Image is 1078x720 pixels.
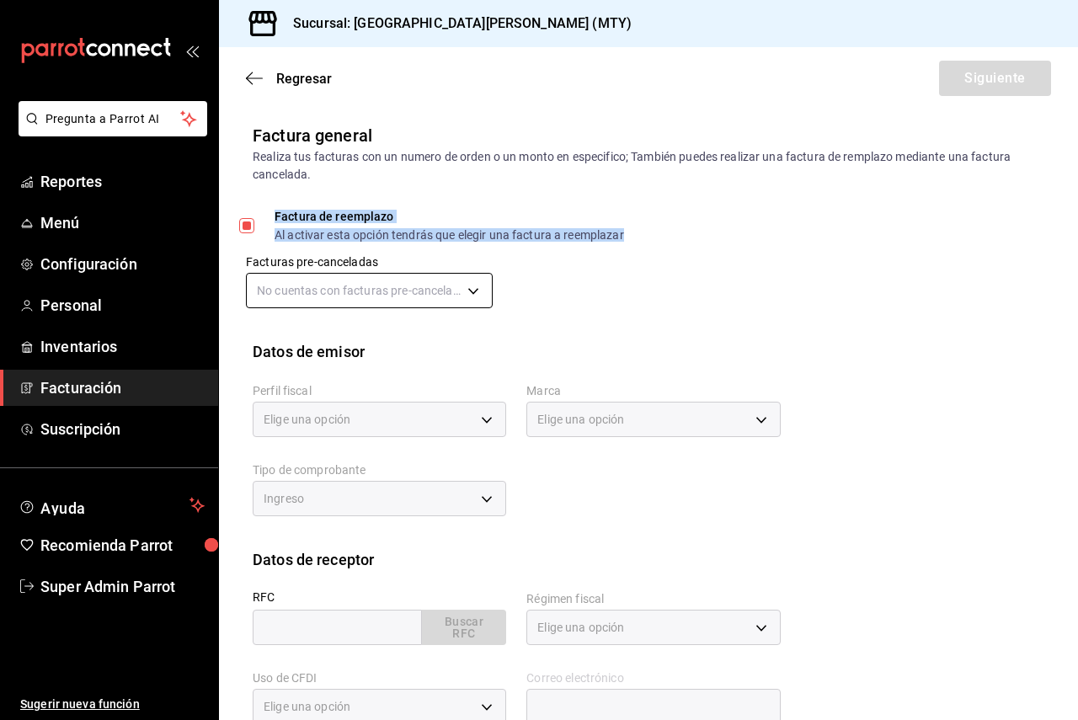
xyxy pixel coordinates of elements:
span: Facturación [40,376,205,399]
div: Elige una opción [526,610,780,645]
label: Tipo de comprobante [253,464,506,476]
span: Pregunta a Parrot AI [45,110,181,128]
span: Ingreso [264,490,304,507]
span: Sugerir nueva función [20,696,205,713]
label: Facturas pre-canceladas [246,256,493,268]
a: Pregunta a Parrot AI [12,122,207,140]
div: Factura general [253,123,372,148]
span: Menú [40,211,205,234]
label: Uso de CFDI [253,672,506,684]
div: Elige una opción [253,402,506,437]
label: Perfil fiscal [253,385,506,397]
span: Suscripción [40,418,205,440]
label: Régimen fiscal [526,593,780,605]
h3: Sucursal: [GEOGRAPHIC_DATA][PERSON_NAME] (MTY) [280,13,632,34]
span: Reportes [40,170,205,193]
button: Pregunta a Parrot AI [19,101,207,136]
span: Regresar [276,71,332,87]
div: Al activar esta opción tendrás que elegir una factura a reemplazar [275,229,624,241]
span: Personal [40,294,205,317]
button: Regresar [246,71,332,87]
label: Correo electrónico [526,672,780,684]
span: Recomienda Parrot [40,534,205,557]
div: Datos de emisor [253,340,365,363]
span: Super Admin Parrot [40,575,205,598]
div: Datos de receptor [253,548,374,571]
button: open_drawer_menu [185,44,199,57]
div: Elige una opción [526,402,780,437]
label: RFC [253,591,506,603]
label: Marca [526,385,780,397]
span: Configuración [40,253,205,275]
div: Factura de reemplazo [275,211,624,222]
span: Inventarios [40,335,205,358]
span: No cuentas con facturas pre-canceladas [257,282,462,299]
div: Realiza tus facturas con un numero de orden o un monto en especifico; También puedes realizar una... [253,148,1044,184]
span: Ayuda [40,495,183,515]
